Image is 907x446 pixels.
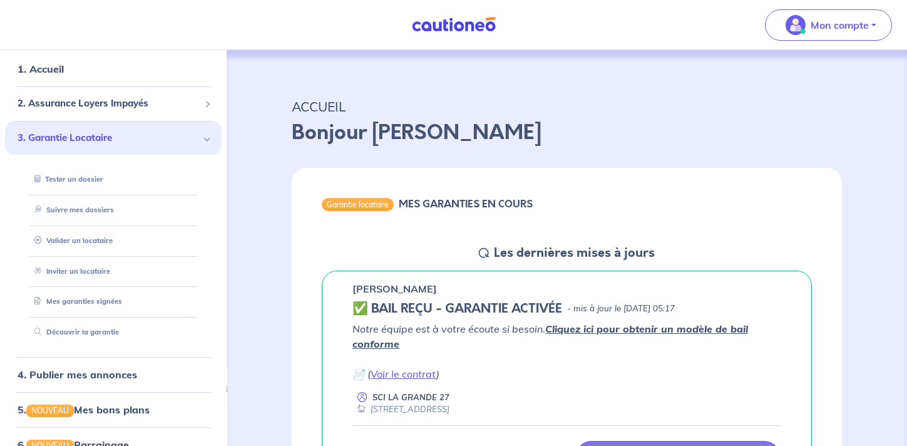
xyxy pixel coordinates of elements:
[20,169,207,190] div: Tester un dossier
[399,198,533,210] h6: MES GARANTIES EN COURS
[5,397,222,422] div: 5.NOUVEAUMes bons plans
[352,301,781,316] div: state: CONTRACT-VALIDATED, Context: IN-LANDLORD,IS-GL-CAUTION-IN-LANDLORD
[20,261,207,282] div: Inviter un locataire
[352,403,449,415] div: [STREET_ADDRESS]
[20,291,207,312] div: Mes garanties signées
[18,131,200,145] span: 3. Garantie Locataire
[5,91,222,116] div: 2. Assurance Loyers Impayés
[18,96,200,111] span: 2. Assurance Loyers Impayés
[20,322,207,343] div: Découvrir la garantie
[29,297,122,306] a: Mes garanties signées
[372,392,449,403] p: SCI LA GRANDE 27
[292,118,842,148] p: Bonjour [PERSON_NAME]
[352,301,562,316] h5: ✅ BAIL REÇU - GARANTIE ACTIVÉE
[20,231,207,251] div: Valider un locataire
[292,95,842,118] p: ACCUEIL
[29,267,110,276] a: Inviter un locataire
[29,236,113,245] a: Valider un locataire
[371,368,436,380] a: Voir le contrat
[29,205,114,214] a: Suivre mes dossiers
[29,175,103,184] a: Tester un dossier
[494,246,655,261] h5: Les dernières mises à jours
[352,281,437,296] p: [PERSON_NAME]
[352,368,439,380] em: 📄 ( )
[18,368,137,381] a: 4. Publier mes annonces
[352,323,748,350] a: Cliquez ici pour obtenir un modèle de bail conforme
[407,17,501,33] img: Cautioneo
[322,198,394,210] div: Garantie locataire
[5,121,222,155] div: 3. Garantie Locataire
[786,15,806,35] img: illu_account_valid_menu.svg
[5,56,222,81] div: 1. Accueil
[29,328,119,336] a: Découvrir la garantie
[765,9,892,41] button: illu_account_valid_menu.svgMon compte
[18,63,64,75] a: 1. Accueil
[567,303,675,315] p: - mis à jour le [DATE] 05:17
[5,362,222,387] div: 4. Publier mes annonces
[20,200,207,220] div: Suivre mes dossiers
[811,18,869,33] p: Mon compte
[18,403,150,416] a: 5.NOUVEAUMes bons plans
[352,323,748,350] em: Notre équipe est à votre écoute si besoin.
